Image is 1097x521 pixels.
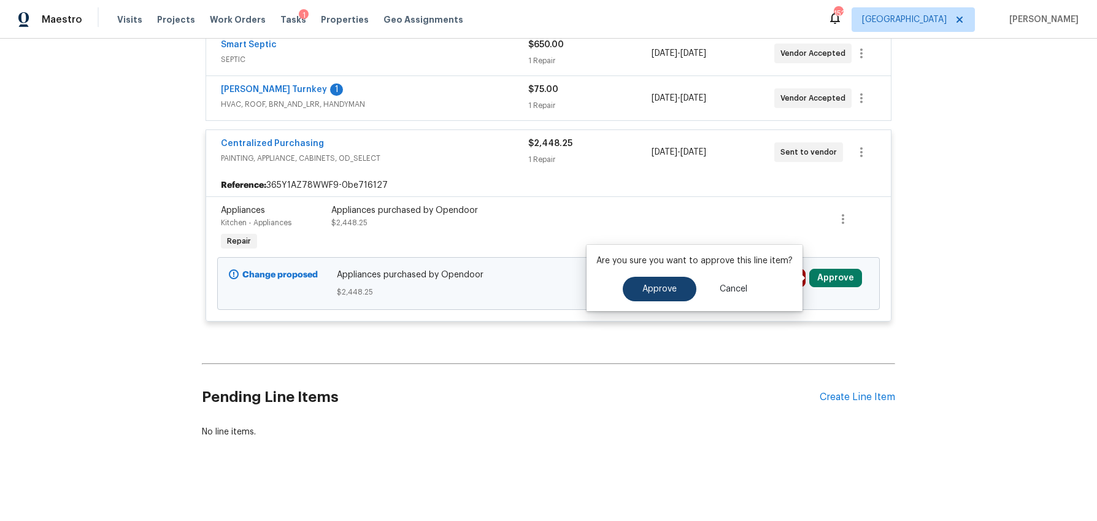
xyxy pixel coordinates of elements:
[652,49,677,58] span: [DATE]
[834,7,842,20] div: 152
[720,285,747,294] span: Cancel
[780,146,842,158] span: Sent to vendor
[242,271,318,279] b: Change proposed
[221,206,265,215] span: Appliances
[202,426,895,438] div: No line items.
[221,152,528,164] span: PAINTING, APPLIANCE, CABINETS, OD_SELECT
[321,14,369,26] span: Properties
[221,85,327,94] a: [PERSON_NAME] Turnkey
[337,269,761,281] span: Appliances purchased by Opendoor
[780,47,850,60] span: Vendor Accepted
[221,53,528,66] span: SEPTIC
[862,14,947,26] span: [GEOGRAPHIC_DATA]
[528,41,564,49] span: $650.00
[652,148,677,156] span: [DATE]
[206,174,891,196] div: 365Y1AZ78WWF9-0be716127
[652,47,706,60] span: -
[700,277,767,301] button: Cancel
[528,99,651,112] div: 1 Repair
[280,15,306,24] span: Tasks
[383,14,463,26] span: Geo Assignments
[680,49,706,58] span: [DATE]
[680,148,706,156] span: [DATE]
[1004,14,1079,26] span: [PERSON_NAME]
[222,235,256,247] span: Repair
[221,179,266,191] b: Reference:
[780,92,850,104] span: Vendor Accepted
[331,204,600,217] div: Appliances purchased by Opendoor
[331,219,368,226] span: $2,448.25
[623,277,696,301] button: Approve
[221,98,528,110] span: HVAC, ROOF, BRN_AND_LRR, HANDYMAN
[596,255,793,267] p: Are you sure you want to approve this line item?
[652,146,706,158] span: -
[528,153,651,166] div: 1 Repair
[820,392,895,403] div: Create Line Item
[210,14,266,26] span: Work Orders
[221,219,291,226] span: Kitchen - Appliances
[221,41,277,49] a: Smart Septic
[680,94,706,102] span: [DATE]
[809,269,862,287] button: Approve
[337,286,761,298] span: $2,448.25
[221,139,324,148] a: Centralized Purchasing
[157,14,195,26] span: Projects
[299,9,309,21] div: 1
[642,285,677,294] span: Approve
[528,55,651,67] div: 1 Repair
[42,14,82,26] span: Maestro
[202,369,820,426] h2: Pending Line Items
[652,94,677,102] span: [DATE]
[117,14,142,26] span: Visits
[330,83,343,96] div: 1
[652,92,706,104] span: -
[528,139,572,148] span: $2,448.25
[528,85,558,94] span: $75.00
